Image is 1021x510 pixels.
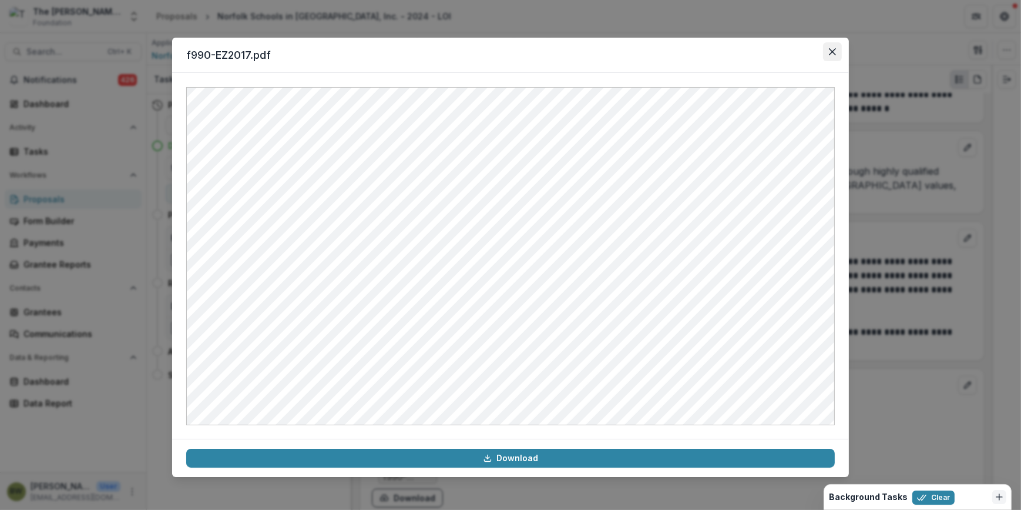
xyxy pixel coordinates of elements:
header: f990-EZ2017.pdf [172,38,849,73]
button: Clear [912,491,955,505]
button: Close [823,42,842,61]
button: Dismiss [992,490,1006,504]
a: Download [186,449,835,468]
h2: Background Tasks [829,492,908,502]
